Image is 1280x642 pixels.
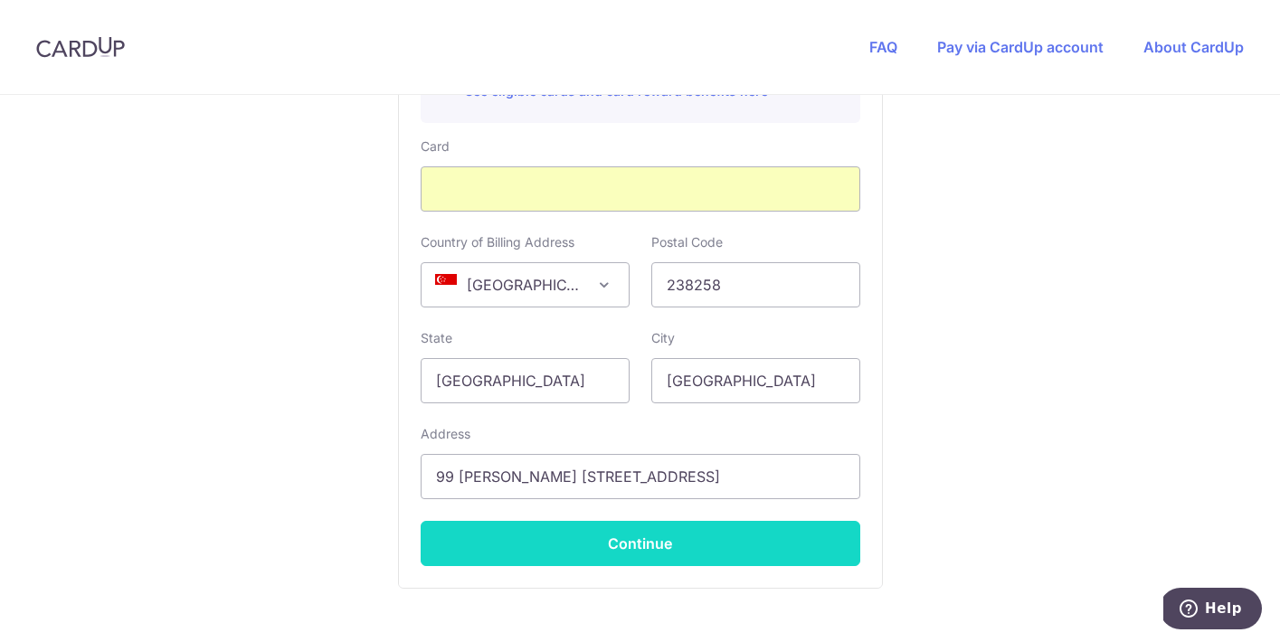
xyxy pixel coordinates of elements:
[1163,588,1262,633] iframe: Opens a widget where you can find more information
[421,521,860,566] button: Continue
[421,137,450,156] label: Card
[422,263,629,307] span: Singapore
[937,38,1104,56] a: Pay via CardUp account
[651,233,723,251] label: Postal Code
[651,262,860,307] input: Example 123456
[651,329,675,347] label: City
[421,262,630,307] span: Singapore
[421,233,574,251] label: Country of Billing Address
[869,38,897,56] a: FAQ
[1143,38,1244,56] a: About CardUp
[465,83,768,99] a: See eligible cards and card reward benefits here
[421,329,452,347] label: State
[436,178,845,200] iframe: Secure card payment input frame
[36,36,125,58] img: CardUp
[421,425,470,443] label: Address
